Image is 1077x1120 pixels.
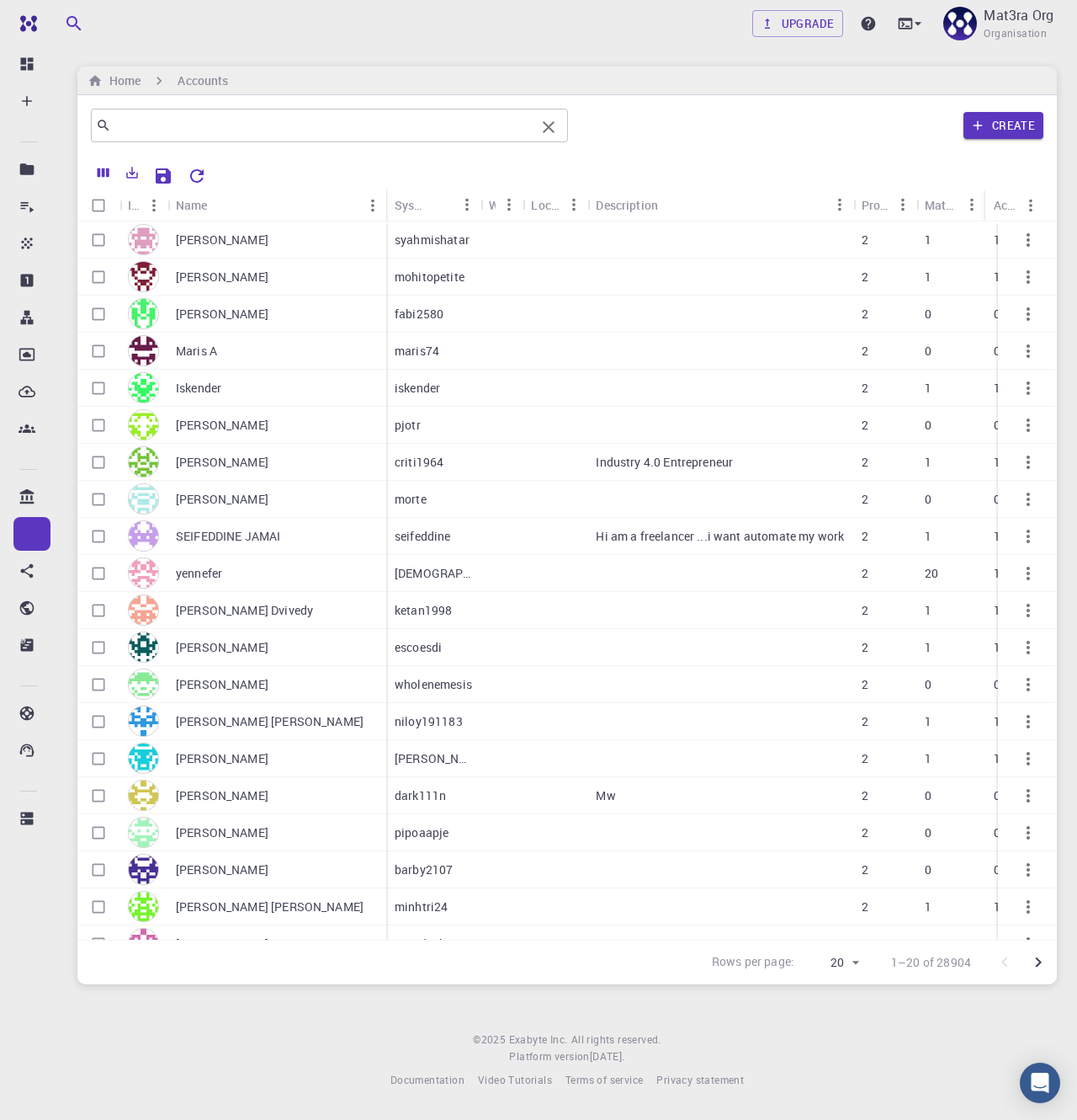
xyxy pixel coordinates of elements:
[862,899,868,915] p: 2
[427,191,454,218] button: Sort
[560,191,587,218] button: Menu
[176,343,217,360] p: Maris A
[478,1072,552,1089] a: Video Tutorials
[925,824,931,841] p: 0
[994,713,1000,730] p: 1
[390,1073,464,1086] span: Documentation
[862,269,868,285] p: 2
[128,780,159,811] img: avatar
[128,632,159,663] img: avatar
[925,713,931,730] p: 1
[853,189,916,221] div: Projects
[395,750,472,767] p: [PERSON_NAME]
[994,787,1000,804] p: 0
[128,669,159,700] img: avatar
[862,639,868,656] p: 2
[176,639,268,656] p: [PERSON_NAME]
[565,1073,643,1086] span: Terms of service
[176,232,268,248] p: [PERSON_NAME]
[176,189,208,221] div: Name
[489,189,496,221] div: Web
[128,224,159,255] img: avatar
[395,936,446,952] p: ricardocb
[395,676,472,693] p: wholenemesis
[596,189,658,221] div: Description
[176,861,268,878] p: [PERSON_NAME]
[925,639,931,656] p: 1
[862,936,868,952] p: 2
[994,491,1000,508] p: 0
[889,191,916,218] button: Menu
[176,380,221,397] p: Iskender
[994,861,1000,878] p: 0
[925,269,931,285] p: 1
[176,528,280,545] p: SEIFEDDINE JAMAI
[596,787,615,804] p: Mw
[994,454,1000,471] p: 1
[119,189,167,221] div: Icon
[596,454,733,471] p: Industry 4.0 Entrepreneur
[994,232,1000,248] p: 1
[994,269,1000,285] p: 1
[395,454,443,471] p: criti1964
[118,159,146,186] button: Export
[656,1073,744,1086] span: Privacy statement
[480,189,523,221] div: Web
[176,454,268,471] p: [PERSON_NAME]
[176,602,313,619] p: [PERSON_NAME] Dvivedy
[925,417,931,434] p: 0
[395,787,446,804] p: dark111n
[826,191,853,218] button: Menu
[176,824,268,841] p: [PERSON_NAME]
[925,899,931,915] p: 1
[13,15,37,32] img: logo
[35,12,96,27] span: Support
[994,189,1017,221] div: Actions
[712,953,794,973] p: Rows per page:
[994,824,1000,841] p: 0
[994,750,1000,767] p: 1
[862,306,868,323] p: 2
[84,72,231,90] nav: breadcrumb
[590,1049,625,1063] span: [DATE] .
[925,787,931,804] p: 0
[862,343,868,360] p: 2
[128,595,159,626] img: avatar
[958,191,985,218] button: Menu
[128,557,159,589] img: avatar
[128,891,159,922] img: avatar
[862,528,868,545] p: 2
[176,269,268,285] p: [PERSON_NAME]
[103,72,141,90] h6: Home
[862,565,868,582] p: 2
[984,5,1053,25] p: Mat3ra Org
[395,417,421,434] p: pjotr
[925,454,931,471] p: 1
[994,936,1000,952] p: 1
[862,602,868,619] p: 2
[862,380,868,397] p: 2
[509,1032,568,1048] a: Exabyte Inc.
[994,380,1000,397] p: 1
[395,602,452,619] p: ketan1998
[176,899,363,915] p: [PERSON_NAME] [PERSON_NAME]
[571,1032,661,1048] span: All rights reserved.
[395,269,464,285] p: mohitopetite
[891,954,971,971] p: 1–20 of 28904
[862,713,868,730] p: 2
[994,528,1000,545] p: 1
[395,343,439,360] p: maris74
[496,191,523,218] button: Menu
[128,928,159,959] img: avatar
[656,1072,744,1089] a: Privacy statement
[180,159,214,193] button: Reset Explorer Settings
[925,189,958,221] div: Materials
[509,1048,589,1065] span: Platform version
[128,372,159,403] img: avatar
[565,1072,643,1089] a: Terms of service
[395,491,427,508] p: morte
[167,189,386,221] div: Name
[925,676,931,693] p: 0
[395,380,440,397] p: iskender
[985,189,1044,221] div: Actions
